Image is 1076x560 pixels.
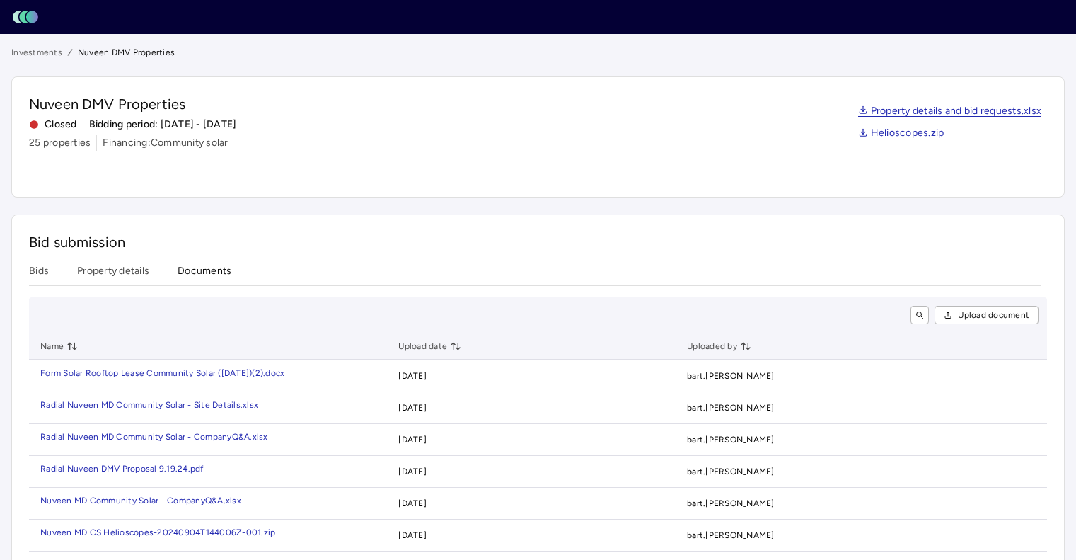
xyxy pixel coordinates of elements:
[29,234,125,251] span: Bid submission
[103,135,228,151] span: Financing: Community solar
[252,369,284,377] div: (2).docx
[676,360,1047,392] td: bart.[PERSON_NAME]
[398,339,461,353] span: Upload date
[676,424,1047,456] td: bart.[PERSON_NAME]
[78,45,175,59] span: Nuveen DMV Properties
[40,464,170,473] div: Radial Nuveen DMV Proposal 9.1
[676,488,1047,520] td: bart.[PERSON_NAME]
[40,464,376,473] a: Radial Nuveen DMV Proposal 9.19.24.pdf
[40,369,376,377] a: Form Solar Rooftop Lease Community Solar ([DATE])(2).docx
[205,496,241,505] div: Q&A.xlsx
[40,339,78,353] span: Name
[676,456,1047,488] td: bart.[PERSON_NAME]
[676,520,1047,552] td: bart.[PERSON_NAME]
[40,496,376,505] a: Nuveen MD Community Solar - CompanyQ&A.xlsx
[387,360,676,392] td: [DATE]
[858,128,944,139] a: Helioscopes.zip
[910,306,929,324] button: toggle search
[676,392,1047,424] td: bart.[PERSON_NAME]
[40,433,376,441] a: Radial Nuveen MD Community Solar - CompanyQ&A.xlsx
[29,117,77,132] span: Closed
[687,339,751,353] span: Uploaded by
[29,263,49,285] button: Bids
[387,424,676,456] td: [DATE]
[231,401,258,409] div: ils.xlsx
[40,401,231,409] div: Radial Nuveen MD Community Solar - Site Deta
[40,528,242,537] div: Nuveen MD CS Helioscopes-20240904T144006Z
[858,106,1042,118] a: Property details and bid requests.xlsx
[40,528,376,537] a: Nuveen MD CS Helioscopes-20240904T144006Z-001.zip
[232,433,268,441] div: Q&A.xlsx
[11,45,1065,59] nav: breadcrumb
[935,306,1039,324] button: Upload document
[242,528,275,537] div: -001.zip
[450,341,461,352] button: toggle sorting
[40,369,252,377] div: Form Solar Rooftop Lease Community Solar ([DATE])
[387,520,676,552] td: [DATE]
[387,456,676,488] td: [DATE]
[387,488,676,520] td: [DATE]
[40,496,205,505] div: Nuveen MD Community Solar - Company
[387,392,676,424] td: [DATE]
[66,341,78,352] button: toggle sorting
[958,308,1029,322] span: Upload document
[77,263,149,285] button: Property details
[89,117,237,132] span: Bidding period: [DATE] - [DATE]
[29,135,91,151] span: 25 properties
[29,94,236,114] span: Nuveen DMV Properties
[40,401,376,409] a: Radial Nuveen MD Community Solar - Site Details.xlsx
[740,341,751,352] button: toggle sorting
[11,45,62,59] a: Investments
[178,263,231,285] button: Documents
[40,433,232,441] div: Radial Nuveen MD Community Solar - Company
[170,464,204,473] div: 9.24.pdf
